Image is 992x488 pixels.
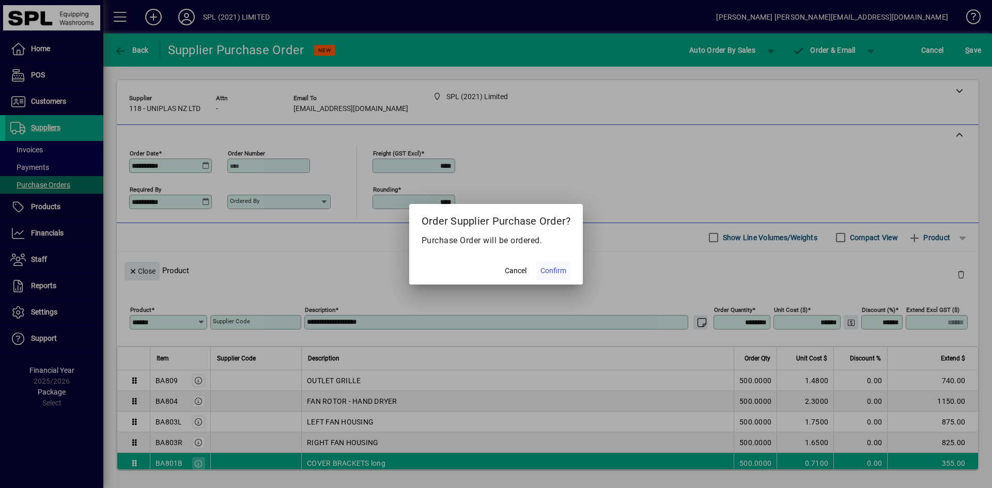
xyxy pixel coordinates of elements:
button: Confirm [536,262,570,280]
h2: Order Supplier Purchase Order? [409,204,583,234]
p: Purchase Order will be ordered. [422,234,571,247]
span: Cancel [505,265,526,276]
span: Confirm [540,265,566,276]
button: Cancel [499,262,532,280]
